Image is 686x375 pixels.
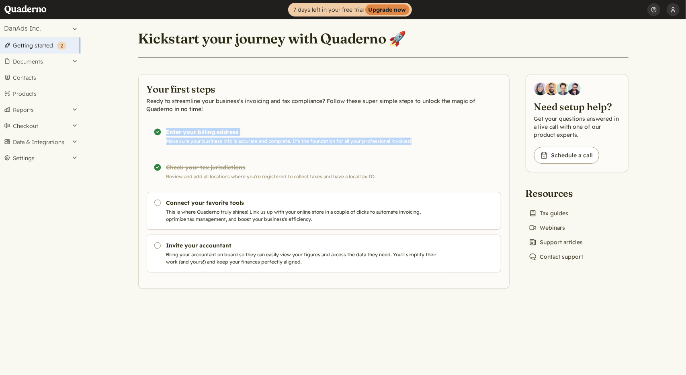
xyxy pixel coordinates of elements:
p: Bring your accountant on board so they can easily view your figures and access the data they need... [166,251,440,266]
h1: Kickstart your journey with Quaderno 🚀 [138,30,406,47]
span: 2 [60,43,63,49]
a: Invite your accountant Bring your accountant on board so they can easily view your figures and ac... [147,235,501,272]
img: Javier Rubio, DevRel at Quaderno [568,82,581,95]
p: Ready to streamline your business's invoicing and tax compliance? Follow these super simple steps... [147,97,501,113]
a: Webinars [526,222,569,233]
p: Get your questions answered in a live call with one of our product experts. [534,115,620,139]
p: This is where Quaderno truly shines! Link us up with your online store in a couple of clicks to a... [166,208,440,223]
h3: Connect your favorite tools [166,199,440,207]
a: Connect your favorite tools This is where Quaderno truly shines! Link us up with your online stor... [147,192,501,230]
img: Diana Carrasco, Account Executive at Quaderno [534,82,547,95]
a: Tax guides [526,208,572,219]
h2: Resources [526,187,587,200]
a: 7 days left in your free trialUpgrade now [288,3,412,16]
a: Schedule a call [534,147,599,164]
img: Ivo Oltmans, Business Developer at Quaderno [557,82,569,95]
a: Support articles [526,237,586,248]
img: Jairo Fumero, Account Executive at Quaderno [545,82,558,95]
h3: Invite your accountant [166,241,440,249]
h2: Your first steps [147,82,501,95]
strong: Upgrade now [365,4,410,15]
a: Contact support [526,251,587,262]
h2: Need setup help? [534,100,620,113]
